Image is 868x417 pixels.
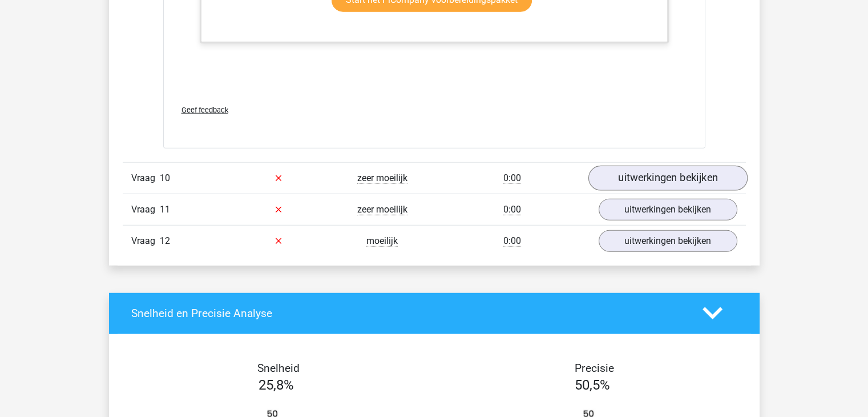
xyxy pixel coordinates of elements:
[588,166,747,191] a: uitwerkingen bekijken
[503,204,521,215] span: 0:00
[599,199,737,220] a: uitwerkingen bekijken
[599,230,737,252] a: uitwerkingen bekijken
[503,173,521,184] span: 0:00
[357,173,407,184] span: zeer moeilijk
[131,171,160,185] span: Vraag
[503,235,521,247] span: 0:00
[160,235,170,246] span: 12
[181,106,228,114] span: Geef feedback
[259,377,294,393] span: 25,8%
[357,204,407,215] span: zeer moeilijk
[131,307,685,320] h4: Snelheid en Precisie Analyse
[575,377,610,393] span: 50,5%
[160,204,170,215] span: 11
[160,173,170,183] span: 10
[131,203,160,216] span: Vraag
[447,362,742,375] h4: Precisie
[131,362,426,375] h4: Snelheid
[366,235,398,247] span: moeilijk
[131,234,160,248] span: Vraag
